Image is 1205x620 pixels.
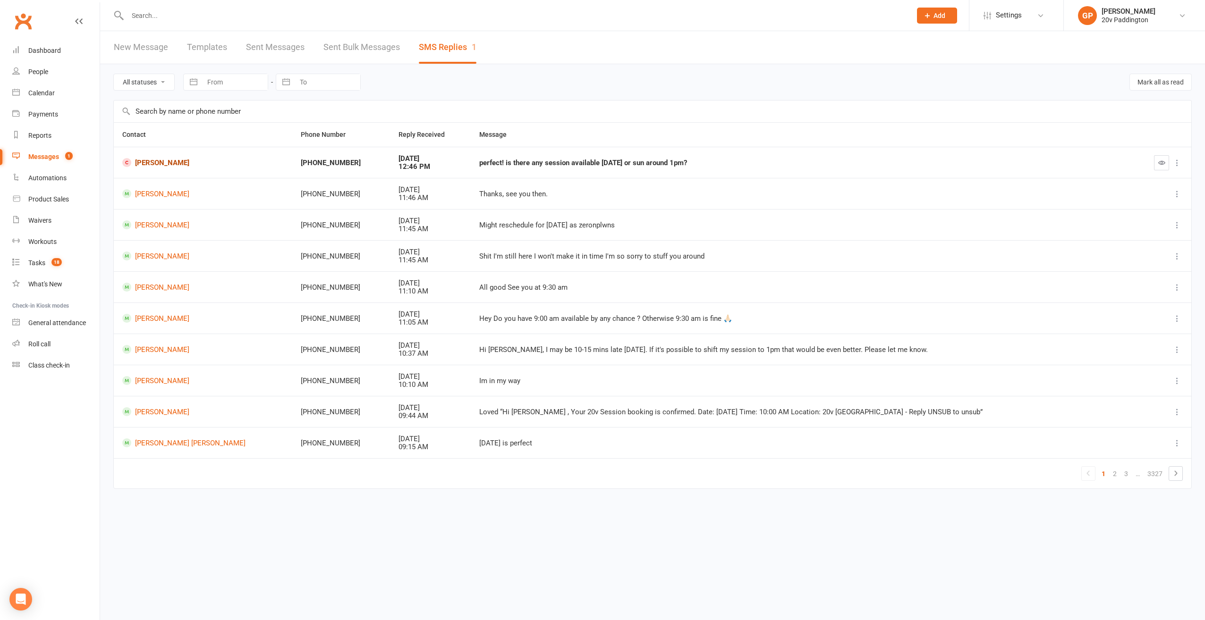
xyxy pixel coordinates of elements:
div: [PHONE_NUMBER] [301,159,382,167]
div: General attendance [28,319,86,327]
div: 11:05 AM [399,318,462,327]
a: Payments [12,104,100,125]
a: Automations [12,168,100,189]
th: Message [471,123,1133,147]
input: From [202,74,268,90]
div: [PERSON_NAME] [1102,7,1155,16]
a: Reports [12,125,100,146]
a: Sent Messages [246,31,305,64]
div: [PHONE_NUMBER] [301,190,382,198]
div: [PHONE_NUMBER] [301,221,382,229]
a: What's New [12,274,100,295]
input: Search... [125,9,905,22]
div: Messages [28,153,59,160]
a: General attendance kiosk mode [12,312,100,334]
a: Class kiosk mode [12,355,100,376]
div: All good See you at 9:30 am [479,284,1125,292]
a: [PERSON_NAME] [122,376,284,385]
a: 2 [1109,467,1120,480]
a: Templates [187,31,227,64]
a: Dashboard [12,40,100,61]
a: Calendar [12,83,100,104]
th: Phone Number [292,123,390,147]
div: [PHONE_NUMBER] [301,377,382,385]
div: Calendar [28,89,55,97]
div: 11:45 AM [399,225,462,233]
a: Tasks 18 [12,252,100,274]
a: [PERSON_NAME] [122,314,284,323]
div: 20v Paddington [1102,16,1155,24]
div: [PHONE_NUMBER] [301,439,382,447]
div: Loved “Hi [PERSON_NAME] , Your 20v Session booking is confirmed. Date: [DATE] Time: 10:00 AM Loca... [479,408,1125,416]
div: [DATE] [399,373,462,381]
div: [DATE] [399,217,462,225]
div: Open Intercom Messenger [9,588,32,611]
div: People [28,68,48,75]
div: 11:45 AM [399,256,462,264]
a: People [12,61,100,83]
a: [PERSON_NAME] [122,345,284,354]
a: [PERSON_NAME] [122,251,284,260]
a: Product Sales [12,189,100,210]
div: Roll call [28,340,51,348]
a: Waivers [12,210,100,231]
div: perfect! is there any session available [DATE] or sun around 1pm? [479,159,1125,167]
div: 1 [472,42,476,52]
button: Add [917,8,957,24]
span: 18 [51,258,62,266]
div: 11:10 AM [399,287,462,295]
span: 1 [65,152,73,160]
div: [DATE] is perfect [479,439,1125,447]
a: 3327 [1144,467,1166,480]
span: Add [933,12,945,19]
div: 09:15 AM [399,443,462,451]
a: [PERSON_NAME] [PERSON_NAME] [122,438,284,447]
th: Reply Received [390,123,471,147]
a: [PERSON_NAME] [122,158,284,167]
div: [PHONE_NUMBER] [301,284,382,292]
a: Workouts [12,231,100,252]
div: Waivers [28,217,51,224]
div: [PHONE_NUMBER] [301,252,382,260]
div: Product Sales [28,195,69,203]
div: [DATE] [399,248,462,256]
a: SMS Replies1 [419,31,476,64]
input: Search by name or phone number [114,101,1191,122]
div: [PHONE_NUMBER] [301,315,382,323]
div: Reports [28,132,51,139]
div: Shit I'm still here I won't make it in time I'm so sorry to stuff you around [479,252,1125,260]
a: … [1132,467,1144,480]
div: [DATE] [399,155,462,163]
a: Messages 1 [12,146,100,168]
div: 11:46 AM [399,194,462,202]
div: Thanks, see you then. [479,190,1125,198]
th: Contact [114,123,292,147]
div: Workouts [28,238,57,245]
div: [DATE] [399,435,462,443]
div: Class check-in [28,361,70,369]
div: Hi [PERSON_NAME], I may be 10-15 mins late [DATE]. If it's possible to shift my session to 1pm th... [479,346,1125,354]
div: Automations [28,174,67,182]
div: [DATE] [399,279,462,287]
div: [DATE] [399,310,462,318]
a: 1 [1098,467,1109,480]
div: Might reschedule for [DATE] as zeronplwns [479,221,1125,229]
div: [PHONE_NUMBER] [301,346,382,354]
div: [DATE] [399,342,462,350]
a: Roll call [12,334,100,355]
div: [PHONE_NUMBER] [301,408,382,416]
a: [PERSON_NAME] [122,189,284,198]
div: Payments [28,110,58,118]
div: 09:44 AM [399,412,462,420]
div: Dashboard [28,47,61,54]
div: [DATE] [399,186,462,194]
a: [PERSON_NAME] [122,220,284,229]
div: Tasks [28,259,45,267]
a: New Message [114,31,168,64]
a: 3 [1120,467,1132,480]
div: 12:46 PM [399,163,462,171]
input: To [295,74,360,90]
a: [PERSON_NAME] [122,283,284,292]
div: What's New [28,280,62,288]
div: GP [1078,6,1097,25]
